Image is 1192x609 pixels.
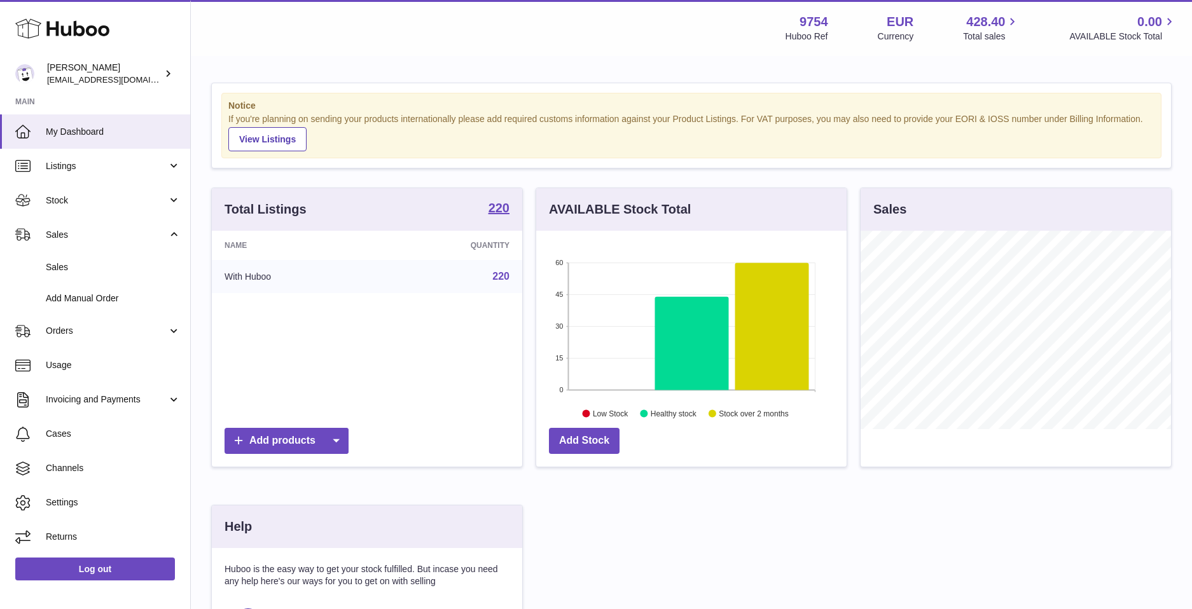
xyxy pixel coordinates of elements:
[651,409,697,418] text: Healthy stock
[46,229,167,241] span: Sales
[549,201,691,218] h3: AVAILABLE Stock Total
[593,409,628,418] text: Low Stock
[873,201,906,218] h3: Sales
[489,202,509,217] a: 220
[225,563,509,587] p: Huboo is the easy way to get your stock fulfilled. But incase you need any help here's our ways f...
[46,393,167,406] span: Invoicing and Payments
[46,496,181,509] span: Settings
[46,292,181,304] span: Add Manual Order
[46,261,181,273] span: Sales
[555,354,563,362] text: 15
[1069,31,1177,43] span: AVAILABLE Stock Total
[225,518,252,535] h3: Help
[549,428,620,454] a: Add Stock
[46,531,181,543] span: Returns
[15,64,34,83] img: info@fieldsluxury.london
[555,259,563,266] text: 60
[47,74,187,85] span: [EMAIL_ADDRESS][DOMAIN_NAME]
[963,31,1020,43] span: Total sales
[225,428,349,454] a: Add products
[492,271,509,282] a: 220
[555,291,563,298] text: 45
[887,13,913,31] strong: EUR
[46,359,181,371] span: Usage
[47,62,162,86] div: [PERSON_NAME]
[375,231,522,260] th: Quantity
[966,13,1005,31] span: 428.40
[878,31,914,43] div: Currency
[489,202,509,214] strong: 220
[963,13,1020,43] a: 428.40 Total sales
[228,100,1154,112] strong: Notice
[719,409,788,418] text: Stock over 2 months
[46,462,181,474] span: Channels
[786,31,828,43] div: Huboo Ref
[225,201,307,218] h3: Total Listings
[46,428,181,440] span: Cases
[46,126,181,138] span: My Dashboard
[212,260,375,293] td: With Huboo
[228,113,1154,151] div: If you're planning on sending your products internationally please add required customs informati...
[559,386,563,393] text: 0
[555,322,563,330] text: 30
[212,231,375,260] th: Name
[46,195,167,207] span: Stock
[1137,13,1162,31] span: 0.00
[46,160,167,172] span: Listings
[800,13,828,31] strong: 9754
[15,558,175,580] a: Log out
[46,325,167,337] span: Orders
[228,127,307,151] a: View Listings
[1069,13,1177,43] a: 0.00 AVAILABLE Stock Total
